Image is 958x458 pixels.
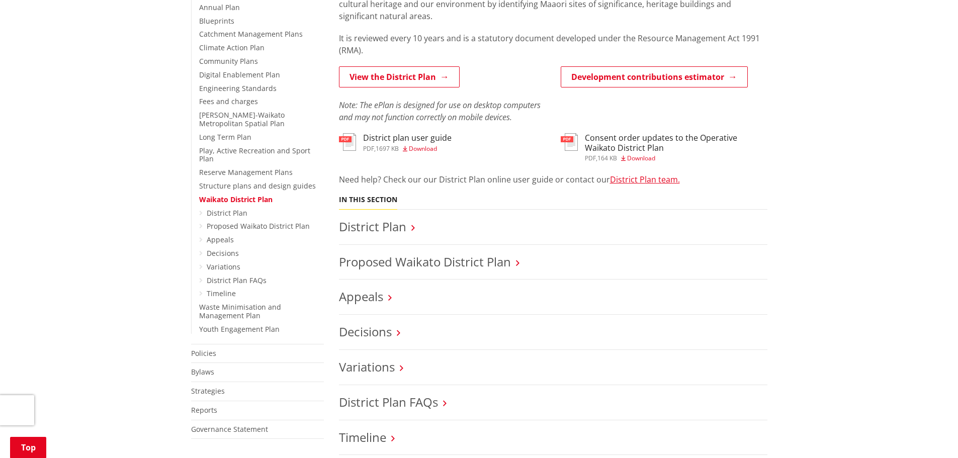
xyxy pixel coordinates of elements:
a: Appeals [339,288,383,305]
span: pdf [585,154,596,162]
a: Proposed Waikato District Plan [207,221,310,231]
a: Decisions [207,248,239,258]
h3: District plan user guide [363,133,452,143]
a: Consent order updates to the Operative Waikato District Plan pdf,164 KB Download [561,133,767,161]
a: Blueprints [199,16,234,26]
a: Climate Action Plan [199,43,265,52]
a: Variations [339,358,395,375]
span: 1697 KB [376,144,399,153]
a: View the District Plan [339,66,460,87]
a: Engineering Standards [199,83,277,93]
a: Timeline [339,429,386,445]
p: It is reviewed every 10 years and is a statutory document developed under the Resource Management... [339,32,767,56]
a: Proposed Waikato District Plan [339,253,511,270]
a: Reports [191,405,217,415]
img: document-pdf.svg [561,133,578,151]
span: pdf [363,144,374,153]
a: Waste Minimisation and Management Plan [199,302,281,320]
a: Bylaws [191,367,214,377]
a: Fees and charges [199,97,258,106]
a: Long Term Plan [199,132,251,142]
a: Policies [191,348,216,358]
a: Waikato District Plan [199,195,273,204]
a: District Plan [339,218,406,235]
iframe: Messenger Launcher [912,416,948,452]
a: Structure plans and design guides [199,181,316,191]
a: Development contributions estimator [561,66,748,87]
a: Play, Active Recreation and Sport Plan [199,146,310,164]
p: Need help? Check our our District Plan online user guide or contact our [339,173,767,186]
a: District Plan [207,208,247,218]
a: District Plan FAQs [207,276,267,285]
a: District Plan FAQs [339,394,438,410]
a: [PERSON_NAME]-Waikato Metropolitan Spatial Plan [199,110,285,128]
a: Youth Engagement Plan [199,324,280,334]
a: Strategies [191,386,225,396]
span: Download [627,154,655,162]
a: Governance Statement [191,424,268,434]
em: Note: The ePlan is designed for use on desktop computers and may not function correctly on mobile... [339,100,541,123]
div: , [363,146,452,152]
a: Variations [207,262,240,271]
h5: In this section [339,196,397,204]
span: 164 KB [597,154,617,162]
a: Annual Plan [199,3,240,12]
a: Catchment Management Plans [199,29,303,39]
a: Digital Enablement Plan [199,70,280,79]
a: District Plan team. [610,174,680,185]
img: document-pdf.svg [339,133,356,151]
span: Download [409,144,437,153]
a: Community Plans [199,56,258,66]
div: , [585,155,767,161]
h3: Consent order updates to the Operative Waikato District Plan [585,133,767,152]
a: Decisions [339,323,392,340]
a: Top [10,437,46,458]
a: Appeals [207,235,234,244]
a: District plan user guide pdf,1697 KB Download [339,133,452,151]
a: Timeline [207,289,236,298]
a: Reserve Management Plans [199,167,293,177]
